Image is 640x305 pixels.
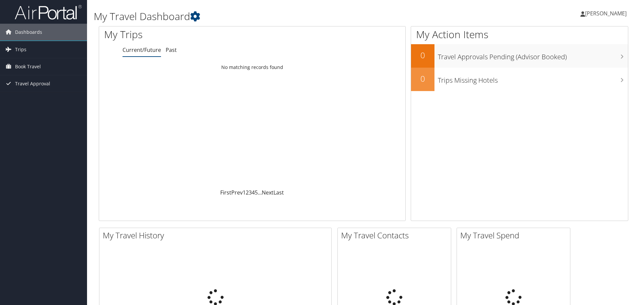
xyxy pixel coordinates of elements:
h1: My Travel Dashboard [94,9,454,23]
h2: My Travel History [103,230,331,241]
a: 5 [255,189,258,196]
a: Past [166,46,177,54]
span: Trips [15,41,26,58]
h3: Trips Missing Hotels [438,72,628,85]
a: Prev [231,189,243,196]
span: … [258,189,262,196]
a: 0Trips Missing Hotels [411,68,628,91]
h1: My Action Items [411,27,628,42]
span: [PERSON_NAME] [585,10,627,17]
img: airportal-logo.png [15,4,82,20]
h1: My Trips [104,27,273,42]
a: 1 [243,189,246,196]
span: Travel Approval [15,75,50,92]
a: 4 [252,189,255,196]
h2: My Travel Spend [460,230,570,241]
a: 2 [246,189,249,196]
a: 3 [249,189,252,196]
h3: Travel Approvals Pending (Advisor Booked) [438,49,628,62]
a: First [220,189,231,196]
a: Next [262,189,273,196]
h2: 0 [411,50,434,61]
a: Last [273,189,284,196]
td: No matching records found [99,61,405,73]
a: Current/Future [123,46,161,54]
a: [PERSON_NAME] [580,3,633,23]
a: 0Travel Approvals Pending (Advisor Booked) [411,44,628,68]
h2: My Travel Contacts [341,230,451,241]
span: Dashboards [15,24,42,41]
span: Book Travel [15,58,41,75]
h2: 0 [411,73,434,84]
